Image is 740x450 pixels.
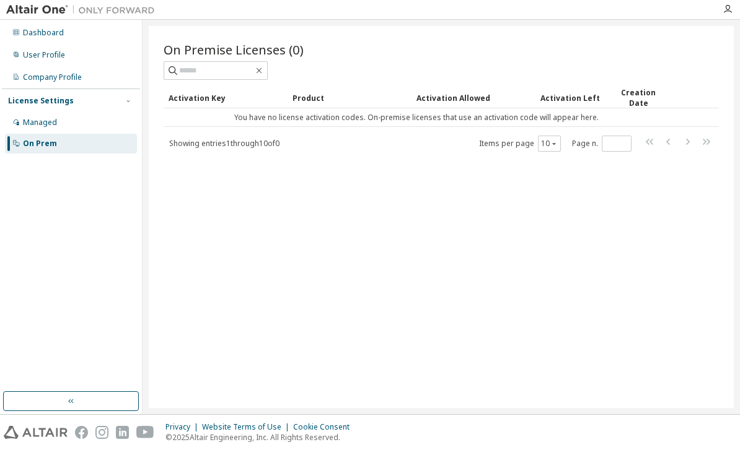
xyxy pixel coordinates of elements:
[164,108,669,127] td: You have no license activation codes. On-premise licenses that use an activation code will appear...
[6,4,161,16] img: Altair One
[541,139,558,149] button: 10
[164,41,304,58] span: On Premise Licenses (0)
[116,426,129,439] img: linkedin.svg
[165,422,202,432] div: Privacy
[540,88,602,108] div: Activation Left
[136,426,154,439] img: youtube.svg
[293,88,407,108] div: Product
[23,72,82,82] div: Company Profile
[8,96,74,106] div: License Settings
[23,50,65,60] div: User Profile
[23,139,57,149] div: On Prem
[23,118,57,128] div: Managed
[169,88,283,108] div: Activation Key
[416,88,531,108] div: Activation Allowed
[479,136,561,152] span: Items per page
[169,138,280,149] span: Showing entries 1 through 10 of 0
[23,28,64,38] div: Dashboard
[165,432,357,443] p: © 2025 Altair Engineering, Inc. All Rights Reserved.
[293,422,357,432] div: Cookie Consent
[95,426,108,439] img: instagram.svg
[4,426,68,439] img: altair_logo.svg
[75,426,88,439] img: facebook.svg
[202,422,293,432] div: Website Terms of Use
[612,87,664,108] div: Creation Date
[572,136,632,152] span: Page n.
